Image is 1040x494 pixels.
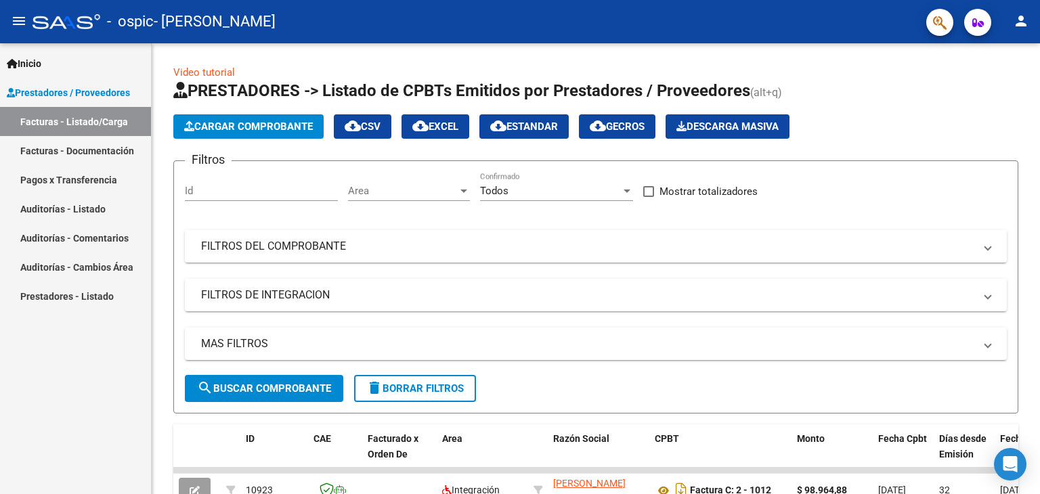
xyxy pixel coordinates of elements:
[107,7,154,37] span: - ospic
[201,239,974,254] mat-panel-title: FILTROS DEL COMPROBANTE
[154,7,276,37] span: - [PERSON_NAME]
[797,433,825,444] span: Monto
[173,66,235,78] a: Video tutorial
[246,433,255,444] span: ID
[873,424,934,484] datatable-header-cell: Fecha Cpbt
[649,424,792,484] datatable-header-cell: CPBT
[878,433,927,444] span: Fecha Cpbt
[362,424,437,484] datatable-header-cell: Facturado x Orden De
[185,328,1007,360] mat-expansion-panel-header: MAS FILTROS
[666,114,789,139] button: Descarga Masiva
[345,118,361,134] mat-icon: cloud_download
[197,380,213,396] mat-icon: search
[334,114,391,139] button: CSV
[173,114,324,139] button: Cargar Comprobante
[354,375,476,402] button: Borrar Filtros
[402,114,469,139] button: EXCEL
[201,288,974,302] mat-panel-title: FILTROS DE INTEGRACION
[185,375,343,402] button: Buscar Comprobante
[185,279,1007,311] mat-expansion-panel-header: FILTROS DE INTEGRACION
[939,433,987,459] span: Días desde Emisión
[666,114,789,139] app-download-masive: Descarga masiva de comprobantes (adjuntos)
[792,424,873,484] datatable-header-cell: Monto
[590,120,645,133] span: Gecros
[368,433,418,459] span: Facturado x Orden De
[590,118,606,134] mat-icon: cloud_download
[412,120,458,133] span: EXCEL
[659,183,758,200] span: Mostrar totalizadores
[437,424,528,484] datatable-header-cell: Area
[412,118,429,134] mat-icon: cloud_download
[490,120,558,133] span: Estandar
[7,85,130,100] span: Prestadores / Proveedores
[197,382,331,395] span: Buscar Comprobante
[308,424,362,484] datatable-header-cell: CAE
[313,433,331,444] span: CAE
[548,424,649,484] datatable-header-cell: Razón Social
[348,185,458,197] span: Area
[579,114,655,139] button: Gecros
[1013,13,1029,29] mat-icon: person
[490,118,506,134] mat-icon: cloud_download
[11,13,27,29] mat-icon: menu
[479,114,569,139] button: Estandar
[240,424,308,484] datatable-header-cell: ID
[185,150,232,169] h3: Filtros
[994,448,1026,480] div: Open Intercom Messenger
[750,86,782,99] span: (alt+q)
[184,120,313,133] span: Cargar Comprobante
[173,81,750,100] span: PRESTADORES -> Listado de CPBTs Emitidos por Prestadores / Proveedores
[201,336,974,351] mat-panel-title: MAS FILTROS
[553,478,626,489] span: [PERSON_NAME]
[553,433,609,444] span: Razón Social
[345,120,381,133] span: CSV
[934,424,995,484] datatable-header-cell: Días desde Emisión
[1000,433,1038,459] span: Fecha Recibido
[655,433,679,444] span: CPBT
[366,380,383,396] mat-icon: delete
[676,120,779,133] span: Descarga Masiva
[7,56,41,71] span: Inicio
[185,230,1007,263] mat-expansion-panel-header: FILTROS DEL COMPROBANTE
[442,433,462,444] span: Area
[366,382,464,395] span: Borrar Filtros
[480,185,508,197] span: Todos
